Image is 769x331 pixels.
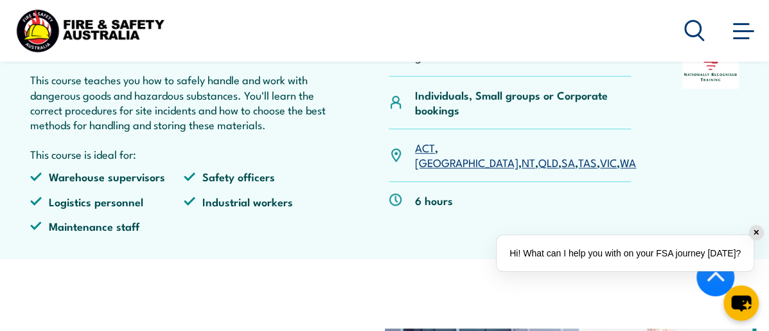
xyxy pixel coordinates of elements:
[30,194,184,209] li: Logistics personnel
[522,154,535,170] a: NT
[30,147,337,161] p: This course is ideal for:
[184,169,337,184] li: Safety officers
[497,235,754,271] div: Hi! What can I help you with on your FSA journey [DATE]?
[600,154,617,170] a: VIC
[30,169,184,184] li: Warehouse supervisors
[184,194,337,209] li: Industrial workers
[749,226,763,240] div: ✕
[415,33,631,64] li: TLID0021 Store and handle dangerous goods and hazardous substances
[415,140,636,170] p: , , , , , , ,
[30,72,337,132] p: This course teaches you how to safely handle and work with dangerous goods and hazardous substanc...
[30,219,184,233] li: Maintenance staff
[682,35,739,89] img: Nationally Recognised Training logo.
[538,154,558,170] a: QLD
[415,193,453,208] p: 6 hours
[723,285,759,321] button: chat-button
[415,87,631,118] p: Individuals, Small groups or Corporate bookings
[415,139,435,155] a: ACT
[561,154,575,170] a: SA
[578,154,597,170] a: TAS
[415,154,518,170] a: [GEOGRAPHIC_DATA]
[620,154,636,170] a: WA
